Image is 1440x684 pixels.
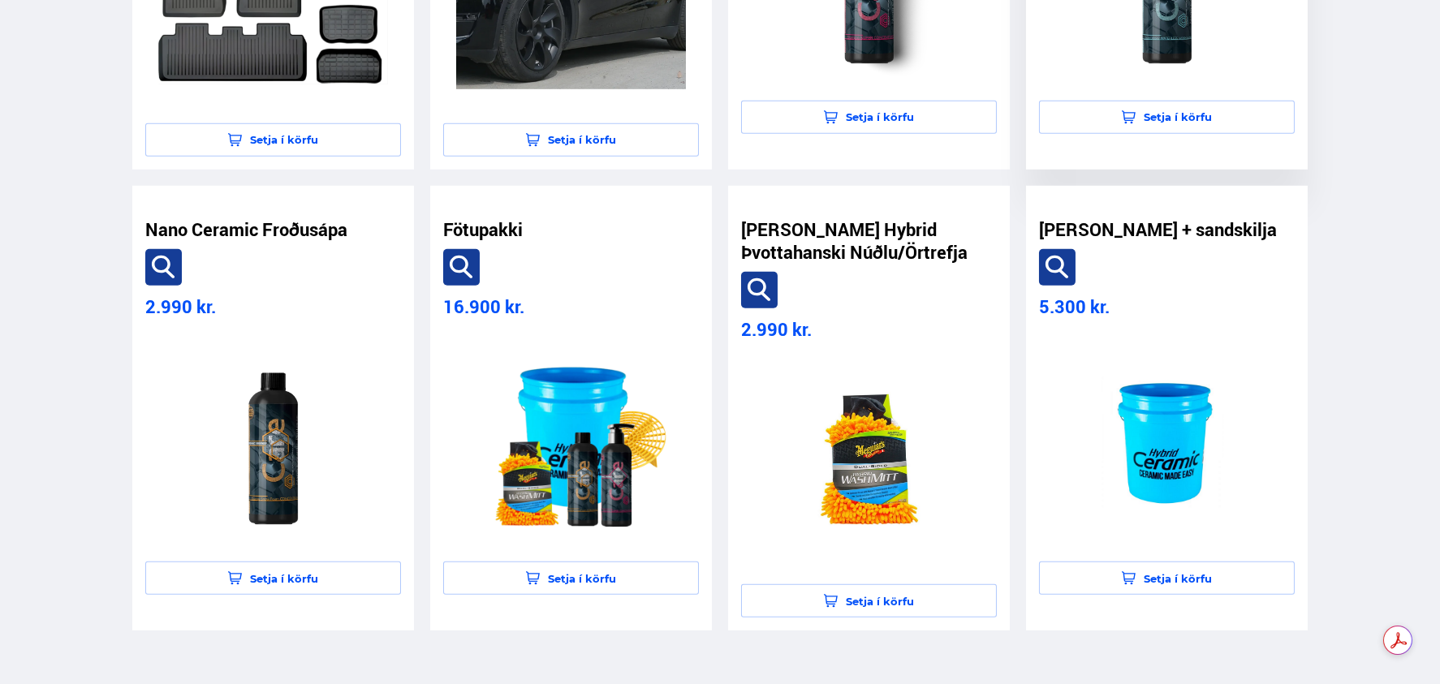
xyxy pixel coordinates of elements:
[741,101,997,134] button: Setja í körfu
[145,295,216,318] span: 2.990 kr.
[145,328,401,554] a: product-image-8
[1039,561,1295,595] button: Setja í körfu
[158,337,388,541] img: product-image-8
[741,351,997,577] a: product-image-10
[741,218,997,264] a: [PERSON_NAME] Hybrid Þvottahanski Núðlu/Örtrefja
[1052,337,1282,541] img: product-image-11
[145,123,401,157] button: Setja í körfu
[741,317,812,341] span: 2.990 kr.
[741,584,997,617] button: Setja í körfu
[456,337,686,541] img: product-image-9
[1039,295,1110,318] span: 5.300 kr.
[443,328,699,554] a: product-image-9
[1039,101,1295,134] button: Setja í körfu
[145,561,401,595] button: Setja í körfu
[1039,328,1295,554] a: product-image-11
[443,218,523,241] a: Fötupakki
[443,123,699,157] button: Setja í körfu
[754,359,984,564] img: product-image-10
[1039,218,1277,241] a: [PERSON_NAME] + sandskilja
[145,218,347,241] a: Nano Ceramic Froðusápa
[443,561,699,595] button: Setja í körfu
[443,295,524,318] span: 16.900 kr.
